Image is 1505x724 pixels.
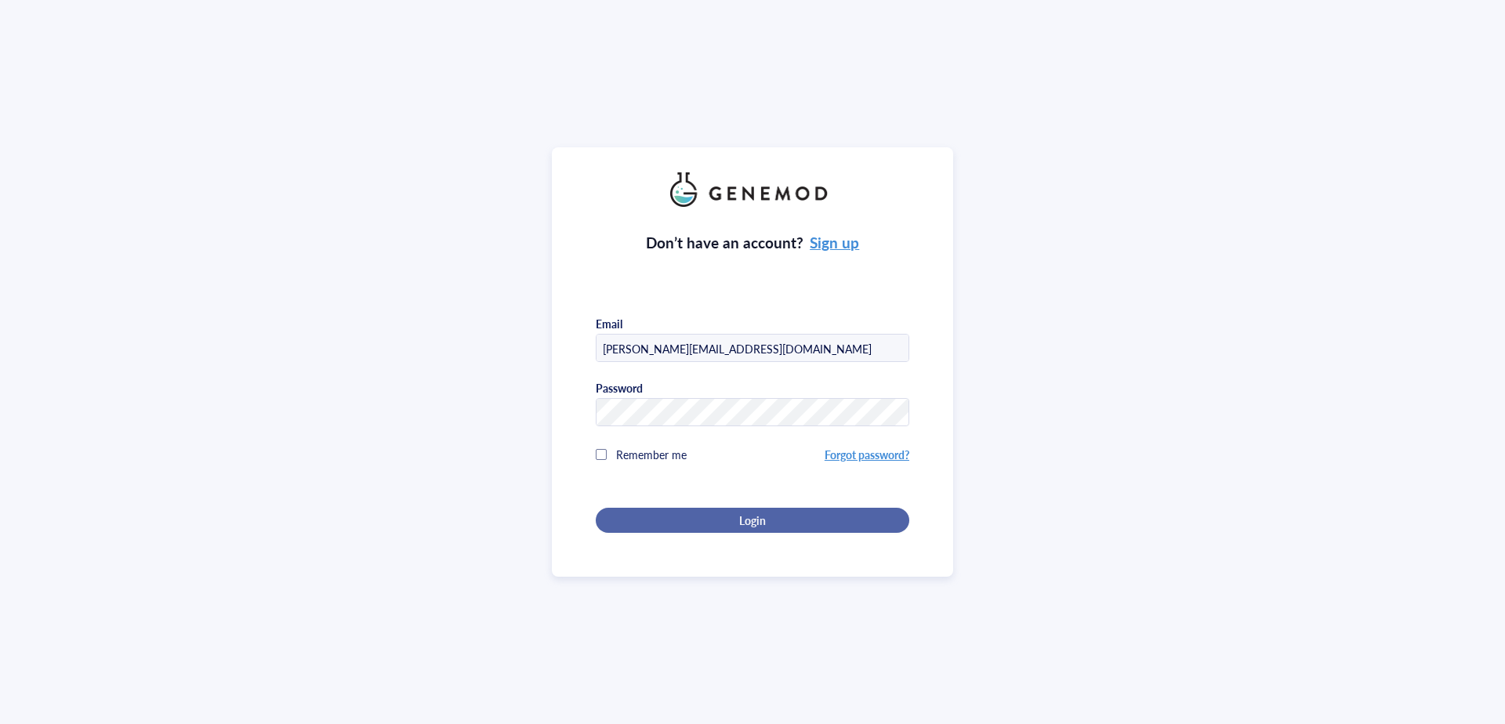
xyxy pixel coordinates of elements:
button: Login [596,508,909,533]
span: Login [739,513,766,527]
span: Remember me [616,447,687,462]
div: Don’t have an account? [646,232,860,254]
a: Forgot password? [825,447,909,462]
a: Sign up [810,232,859,253]
div: Password [596,381,643,395]
img: genemod_logo_light-BcqUzbGq.png [670,172,835,207]
div: Email [596,317,622,331]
